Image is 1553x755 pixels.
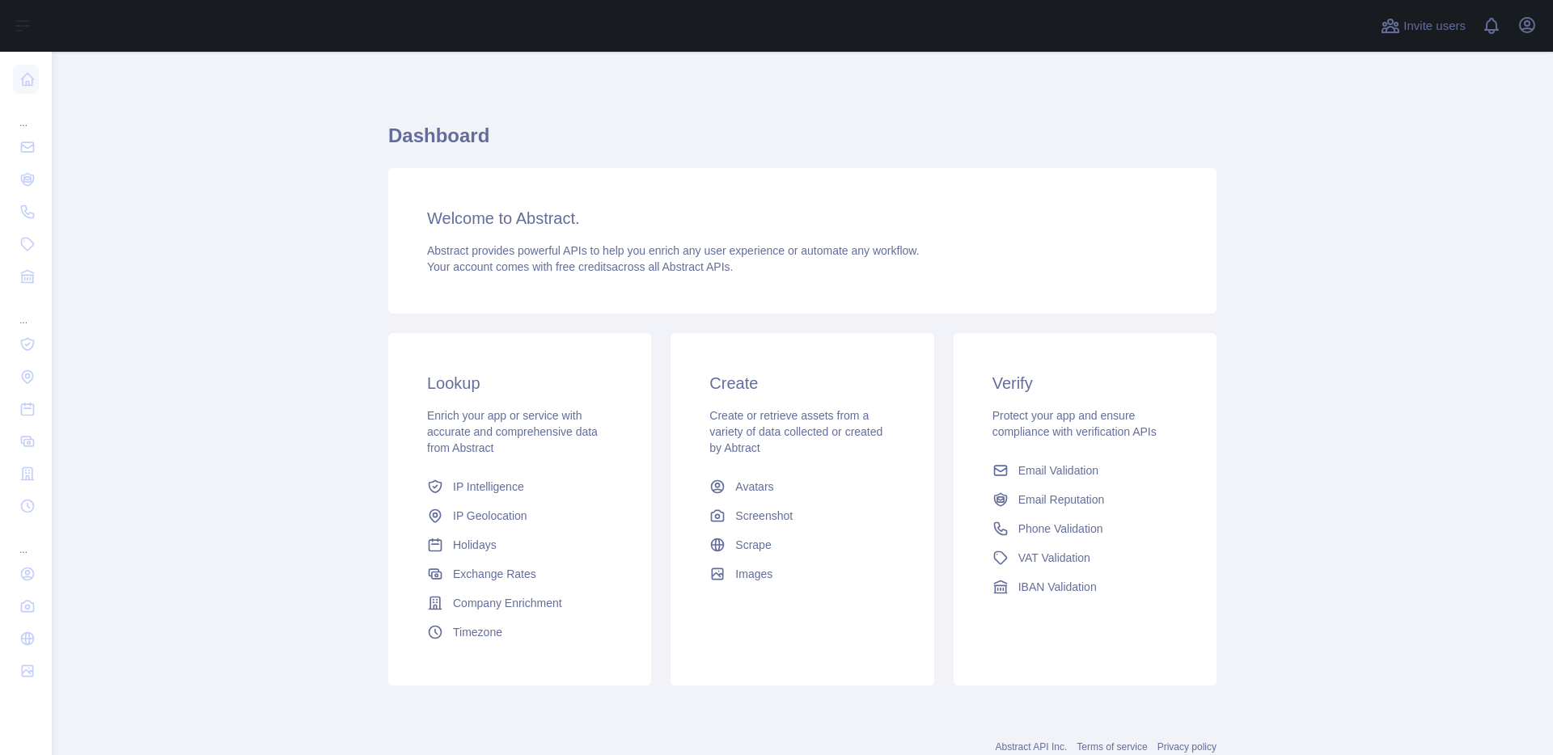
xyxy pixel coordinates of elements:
a: Screenshot [703,501,901,530]
div: ... [13,524,39,556]
a: Images [703,559,901,588]
span: Email Reputation [1018,491,1105,508]
a: Avatars [703,472,901,501]
span: IBAN Validation [1018,579,1097,595]
span: Your account comes with across all Abstract APIs. [427,260,733,273]
a: IBAN Validation [986,572,1184,601]
a: VAT Validation [986,543,1184,572]
a: Email Reputation [986,485,1184,514]
span: IP Intelligence [453,479,524,495]
span: Phone Validation [1018,521,1103,537]
span: Exchange Rates [453,566,536,582]
h3: Welcome to Abstract. [427,207,1178,230]
a: Exchange Rates [421,559,619,588]
h3: Verify [992,372,1178,394]
a: Company Enrichment [421,588,619,618]
a: Email Validation [986,456,1184,485]
h1: Dashboard [388,123,1217,162]
span: Timezone [453,624,502,640]
span: Holidays [453,537,497,553]
div: ... [13,294,39,327]
button: Invite users [1377,13,1469,39]
a: Terms of service [1077,741,1147,753]
h3: Lookup [427,372,612,394]
span: Create or retrieve assets from a variety of data collected or created by Abtract [709,409,882,454]
a: IP Geolocation [421,501,619,530]
a: Phone Validation [986,514,1184,543]
a: Holidays [421,530,619,559]
h3: Create [709,372,895,394]
span: Protect your app and ensure compliance with verification APIs [992,409,1157,438]
a: IP Intelligence [421,472,619,501]
span: Enrich your app or service with accurate and comprehensive data from Abstract [427,409,598,454]
span: Abstract provides powerful APIs to help you enrich any user experience or automate any workflow. [427,244,920,257]
span: Images [735,566,772,582]
span: Company Enrichment [453,595,562,611]
a: Privacy policy [1157,741,1217,753]
span: Avatars [735,479,773,495]
span: free credits [556,260,611,273]
a: Scrape [703,530,901,559]
span: Screenshot [735,508,793,524]
span: IP Geolocation [453,508,527,524]
span: Invite users [1403,17,1466,36]
span: Email Validation [1018,462,1098,479]
a: Abstract API Inc. [996,741,1068,753]
span: VAT Validation [1018,550,1090,566]
a: Timezone [421,618,619,647]
div: ... [13,97,39,129]
span: Scrape [735,537,771,553]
